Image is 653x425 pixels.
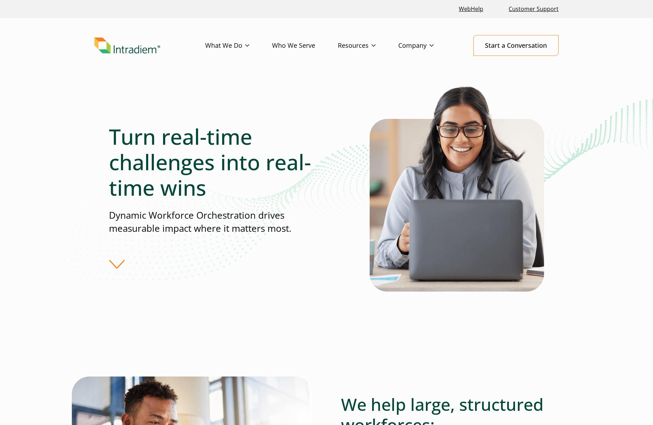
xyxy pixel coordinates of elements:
img: Solutions for Contact Center Teams [370,84,544,292]
a: Who We Serve [272,35,338,56]
a: Link opens in a new window [456,1,486,17]
a: Link to homepage of Intradiem [94,38,205,54]
h1: Turn real-time challenges into real-time wins [109,124,326,200]
a: What We Do [205,35,272,56]
a: Start a Conversation [473,35,559,56]
p: Dynamic Workforce Orchestration drives measurable impact where it matters most. [109,209,326,235]
a: Customer Support [506,1,561,17]
a: Company [398,35,456,56]
a: Resources [338,35,398,56]
img: Intradiem [94,38,160,54]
